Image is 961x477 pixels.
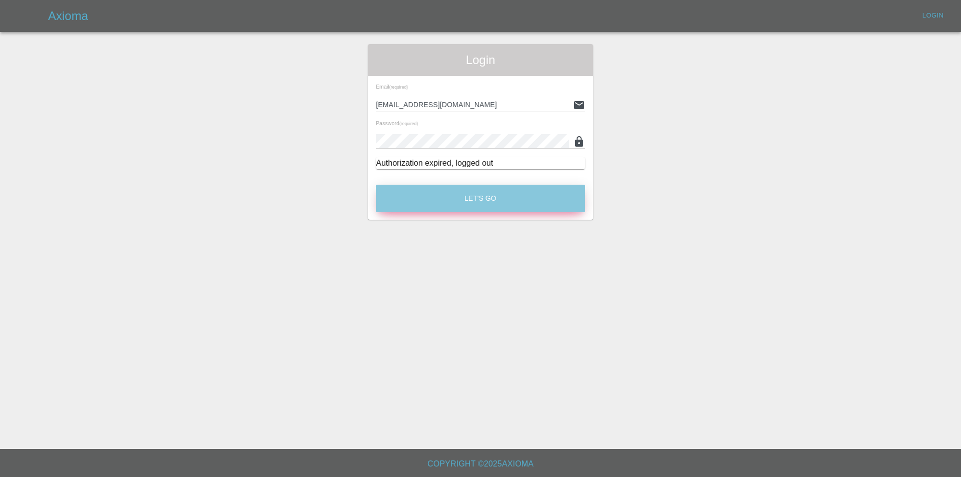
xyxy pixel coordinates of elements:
[376,157,585,169] div: Authorization expired, logged out
[399,122,418,126] small: (required)
[376,120,418,126] span: Password
[917,8,949,24] a: Login
[48,8,88,24] h5: Axioma
[389,85,408,90] small: (required)
[376,52,585,68] span: Login
[376,185,585,212] button: Let's Go
[8,457,953,471] h6: Copyright © 2025 Axioma
[376,84,408,90] span: Email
